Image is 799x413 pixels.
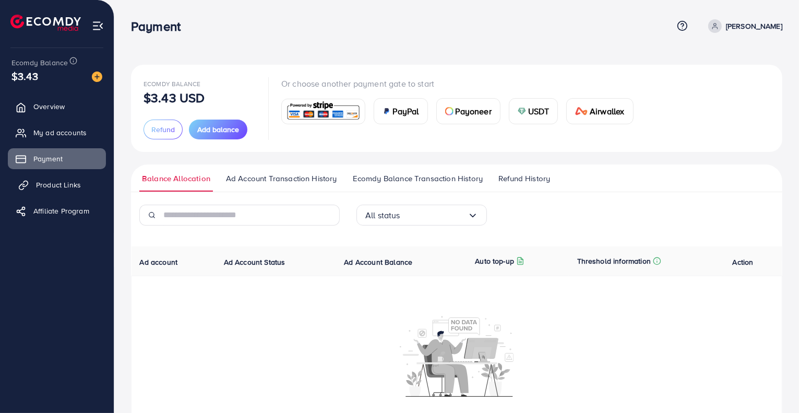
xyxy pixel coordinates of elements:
[445,107,454,115] img: card
[33,101,65,112] span: Overview
[393,105,419,117] span: PayPal
[33,206,89,216] span: Affiliate Program
[518,107,526,115] img: card
[498,173,550,184] span: Refund History
[755,366,791,405] iframe: Chat
[11,57,68,68] span: Ecomdy Balance
[140,257,178,267] span: Ad account
[353,173,483,184] span: Ecomdy Balance Transaction History
[189,120,247,139] button: Add balance
[285,100,362,123] img: card
[10,15,81,31] img: logo
[475,255,514,267] p: Auto top-up
[726,20,782,32] p: [PERSON_NAME]
[224,257,285,267] span: Ad Account Status
[197,124,239,135] span: Add balance
[151,124,175,135] span: Refund
[131,19,189,34] h3: Payment
[8,96,106,117] a: Overview
[374,98,428,124] a: cardPayPal
[344,257,412,267] span: Ad Account Balance
[8,122,106,143] a: My ad accounts
[566,98,633,124] a: cardAirwallex
[8,148,106,169] a: Payment
[226,173,337,184] span: Ad Account Transaction History
[733,257,754,267] span: Action
[436,98,500,124] a: cardPayoneer
[281,99,365,124] a: card
[144,79,200,88] span: Ecomdy Balance
[509,98,558,124] a: cardUSDT
[400,207,468,223] input: Search for option
[8,200,106,221] a: Affiliate Program
[8,174,106,195] a: Product Links
[590,105,624,117] span: Airwallex
[33,127,87,138] span: My ad accounts
[144,120,183,139] button: Refund
[704,19,782,33] a: [PERSON_NAME]
[36,180,81,190] span: Product Links
[356,205,487,226] div: Search for option
[400,315,514,397] img: No account
[11,68,38,84] span: $3.43
[456,105,492,117] span: Payoneer
[142,173,210,184] span: Balance Allocation
[383,107,391,115] img: card
[33,154,63,164] span: Payment
[92,72,102,82] img: image
[528,105,550,117] span: USDT
[281,77,642,90] p: Or choose another payment gate to start
[577,255,651,267] p: Threshold information
[144,91,205,104] p: $3.43 USD
[92,20,104,32] img: menu
[575,107,588,115] img: card
[365,207,400,223] span: All status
